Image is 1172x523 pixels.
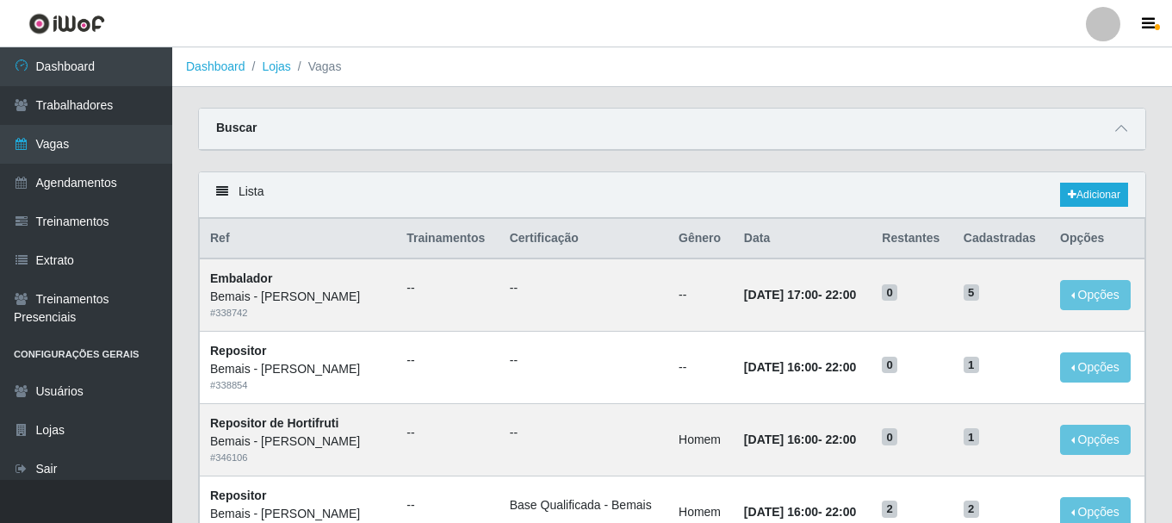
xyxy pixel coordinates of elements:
[200,219,397,259] th: Ref
[406,352,489,370] ul: --
[964,284,979,302] span: 5
[210,378,386,393] div: # 338854
[510,352,658,370] ul: --
[744,505,818,519] time: [DATE] 16:00
[744,360,818,374] time: [DATE] 16:00
[882,357,897,374] span: 0
[1060,183,1128,207] a: Adicionar
[882,501,897,518] span: 2
[210,360,386,378] div: Bemais - [PERSON_NAME]
[744,433,856,446] strong: -
[668,332,734,404] td: --
[510,279,658,297] ul: --
[262,59,290,73] a: Lojas
[826,433,857,446] time: 22:00
[210,306,386,321] div: # 338742
[210,271,272,285] strong: Embalador
[964,428,979,445] span: 1
[882,284,897,302] span: 0
[953,219,1050,259] th: Cadastradas
[510,496,658,514] li: Base Qualificada - Bemais
[499,219,668,259] th: Certificação
[28,13,105,34] img: CoreUI Logo
[964,501,979,518] span: 2
[1060,280,1131,310] button: Opções
[199,172,1145,218] div: Lista
[210,416,338,430] strong: Repositor de Hortifruti
[871,219,952,259] th: Restantes
[826,505,857,519] time: 22:00
[744,288,818,302] time: [DATE] 17:00
[210,505,386,523] div: Bemais - [PERSON_NAME]
[826,360,857,374] time: 22:00
[668,219,734,259] th: Gênero
[210,288,386,306] div: Bemais - [PERSON_NAME]
[210,344,266,358] strong: Repositor
[210,451,386,465] div: # 346106
[291,58,342,76] li: Vagas
[210,433,386,451] div: Bemais - [PERSON_NAME]
[406,424,489,442] ul: --
[826,288,857,302] time: 22:00
[1050,219,1144,259] th: Opções
[744,505,856,519] strong: -
[186,59,245,73] a: Dashboard
[744,360,856,374] strong: -
[1060,352,1131,383] button: Opções
[744,433,818,446] time: [DATE] 16:00
[510,424,658,442] ul: --
[668,403,734,476] td: Homem
[406,279,489,297] ul: --
[406,496,489,514] ul: --
[172,47,1172,87] nav: breadcrumb
[882,428,897,445] span: 0
[964,357,979,374] span: 1
[668,258,734,331] td: --
[1060,425,1131,455] button: Opções
[210,489,266,502] strong: Repositor
[744,288,856,302] strong: -
[216,121,257,134] strong: Buscar
[396,219,499,259] th: Trainamentos
[734,219,871,259] th: Data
